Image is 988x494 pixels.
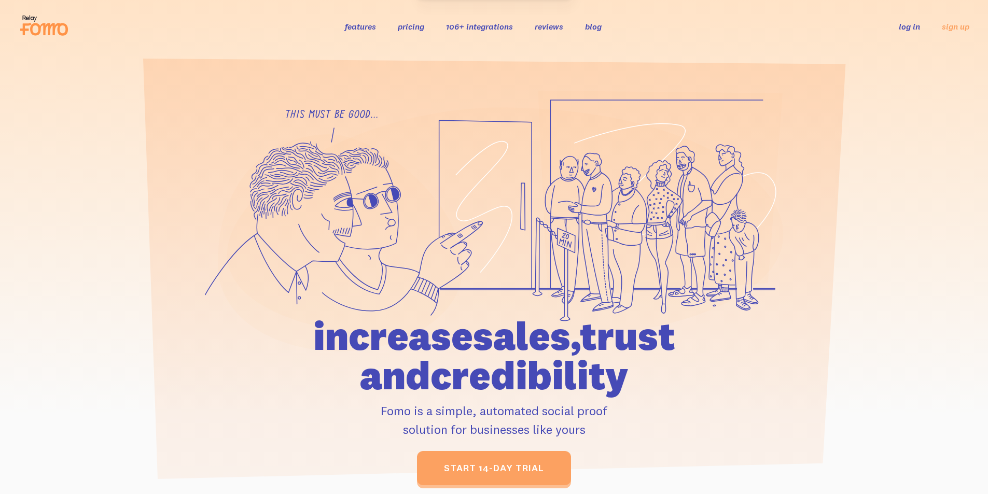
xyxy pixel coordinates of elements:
[942,21,969,32] a: sign up
[899,21,920,32] a: log in
[345,21,376,32] a: features
[585,21,602,32] a: blog
[446,21,513,32] a: 106+ integrations
[535,21,563,32] a: reviews
[254,401,734,439] p: Fomo is a simple, automated social proof solution for businesses like yours
[398,21,424,32] a: pricing
[417,451,571,485] a: start 14-day trial
[254,316,734,395] h1: increase sales, trust and credibility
